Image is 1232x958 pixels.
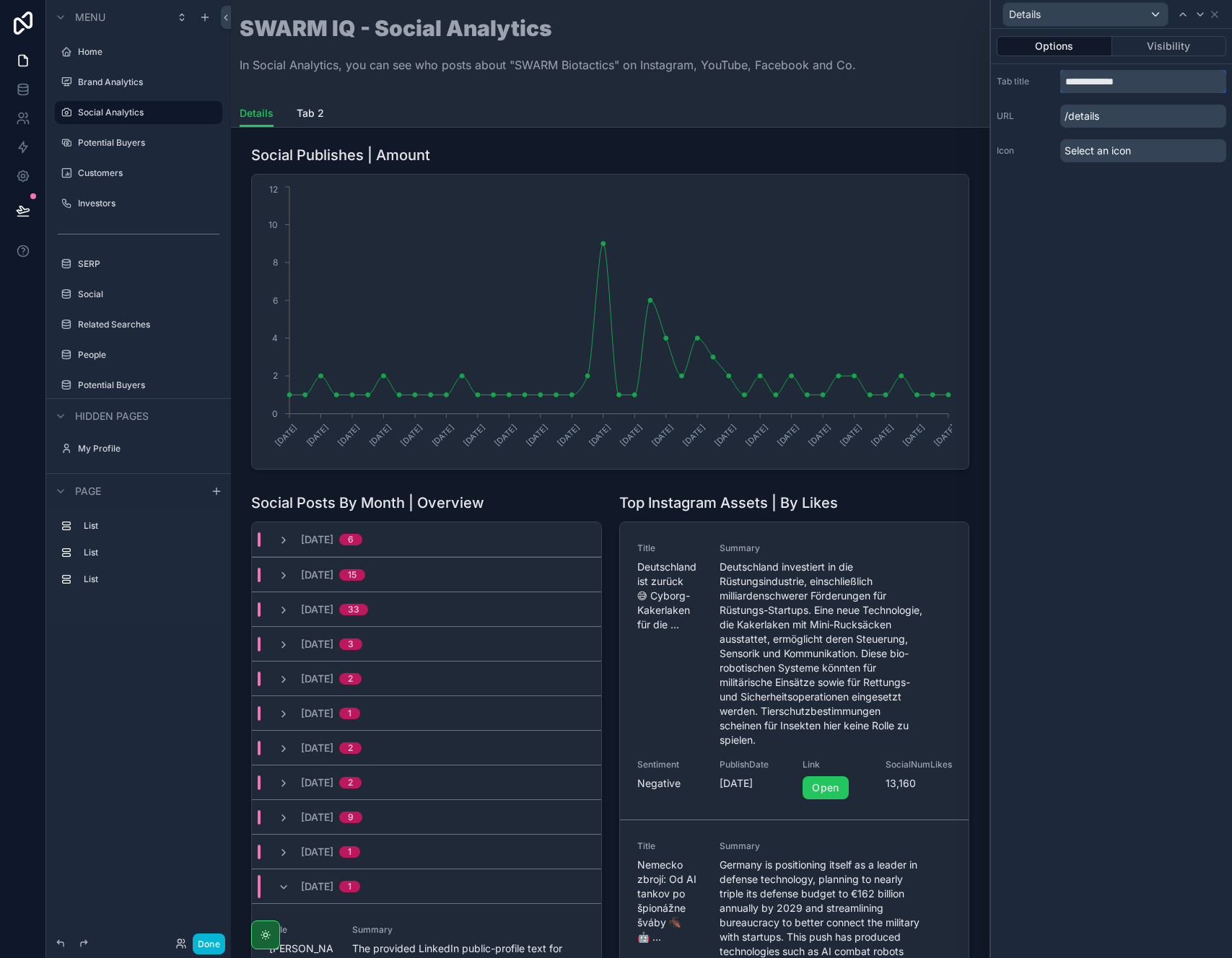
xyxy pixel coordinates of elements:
[348,777,353,788] div: 2
[301,532,333,547] span: [DATE]
[301,775,333,790] span: [DATE]
[78,137,219,149] label: Potential Buyers
[78,443,219,454] label: My Profile
[301,602,333,617] span: [DATE]
[348,812,354,823] div: 9
[301,879,333,894] span: [DATE]
[78,46,219,58] label: Home
[1060,105,1226,128] p: /details
[348,534,354,545] div: 6
[297,100,324,129] a: Tab 2
[348,881,351,892] div: 1
[301,672,333,686] span: [DATE]
[1112,36,1227,56] button: Visibility
[1009,7,1041,22] span: Details
[78,379,219,391] label: Potential Buyers
[78,349,219,361] label: People
[78,76,219,88] label: Brand Analytics
[46,508,231,605] div: scrollable content
[301,810,333,825] span: [DATE]
[78,198,219,209] label: Investors
[297,106,324,120] span: Tab 2
[301,706,333,721] span: [DATE]
[301,637,333,651] span: [DATE]
[301,845,333,859] span: [DATE]
[240,17,856,39] h1: SWARM IQ - Social Analytics
[240,56,856,74] p: In Social Analytics, you can see who posts about "SWARM Biotactics" on Instagram, YouTube, Facebo...
[348,569,357,581] div: 15
[84,574,217,585] label: List
[348,604,359,615] div: 33
[997,110,1054,122] label: URL
[301,741,333,755] span: [DATE]
[78,107,214,118] label: Social Analytics
[348,638,354,650] div: 3
[1002,2,1168,27] button: Details
[301,568,333,582] span: [DATE]
[75,409,149,423] span: Hidden pages
[78,289,219,300] label: Social
[997,76,1054,87] label: Tab title
[348,846,351,858] div: 1
[348,742,353,754] div: 2
[84,547,217,558] label: List
[348,708,351,719] div: 1
[348,673,353,685] div: 2
[78,319,219,330] label: Related Searches
[78,167,219,179] label: Customers
[78,258,219,270] label: SERP
[997,145,1054,157] label: Icon
[193,933,225,954] button: Done
[240,106,274,120] span: Details
[997,36,1112,56] button: Options
[75,484,101,498] span: Page
[1065,144,1131,158] span: Select an icon
[84,520,217,532] label: List
[240,100,274,128] a: Details
[75,10,105,25] span: Menu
